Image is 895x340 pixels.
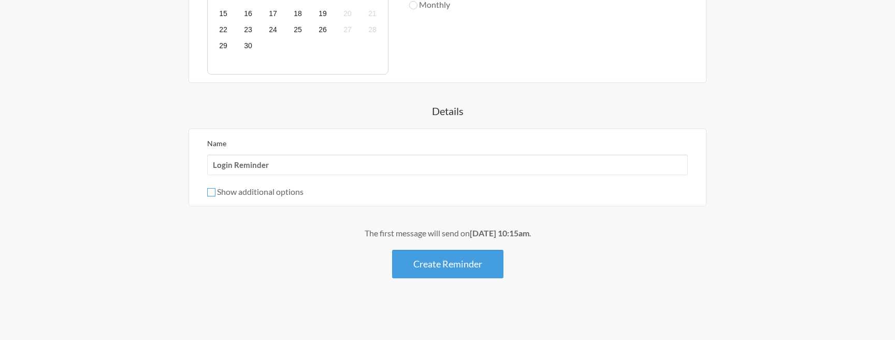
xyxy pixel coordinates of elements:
span: Thursday 23 October 2025 [241,23,255,37]
span: Wednesday 29 October 2025 [216,39,230,53]
span: Wednesday 22 October 2025 [216,23,230,37]
span: Wednesday 15 October 2025 [216,7,230,21]
span: Friday 24 October 2025 [266,23,280,37]
button: Create Reminder [392,250,503,278]
input: Monthly [409,1,417,9]
span: Saturday 25 October 2025 [291,23,305,37]
span: Tuesday 28 October 2025 [365,23,380,37]
span: Sunday 19 October 2025 [315,7,330,21]
label: Show additional options [207,187,304,196]
span: Saturday 18 October 2025 [291,7,305,21]
strong: [DATE] 10:15am [470,228,529,238]
span: Monday 20 October 2025 [340,7,355,21]
span: Tuesday 21 October 2025 [365,7,380,21]
span: Thursday 16 October 2025 [241,7,255,21]
span: Thursday 30 October 2025 [241,39,255,53]
input: Show additional options [207,188,215,196]
span: Friday 17 October 2025 [266,7,280,21]
input: We suggest a 2 to 4 word name [207,154,688,175]
h4: Details [147,104,748,118]
div: The first message will send on . [147,227,748,239]
span: Sunday 26 October 2025 [315,23,330,37]
span: Monday 27 October 2025 [340,23,355,37]
label: Name [207,139,226,148]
